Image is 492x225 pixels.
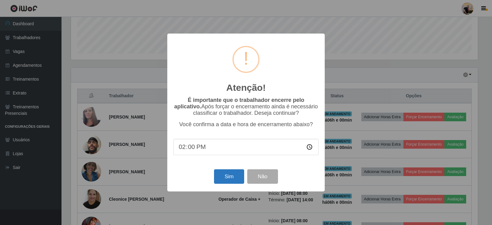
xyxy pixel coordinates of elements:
b: É importante que o trabalhador encerre pelo aplicativo. [174,97,304,110]
h2: Atenção! [226,82,266,93]
p: Você confirma a data e hora de encerramento abaixo? [173,121,319,128]
p: Após forçar o encerramento ainda é necessário classificar o trabalhador. Deseja continuar? [173,97,319,116]
button: Não [247,169,278,184]
button: Sim [214,169,244,184]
